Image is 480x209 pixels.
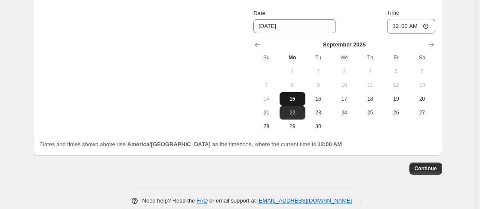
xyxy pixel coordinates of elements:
[253,106,279,120] button: Sunday September 21 2025
[387,82,406,89] span: 12
[383,106,409,120] button: Friday September 26 2025
[283,68,302,75] span: 1
[357,106,383,120] button: Thursday September 25 2025
[257,109,276,116] span: 21
[331,106,357,120] button: Wednesday September 24 2025
[309,95,328,102] span: 16
[387,68,406,75] span: 5
[412,95,431,102] span: 20
[335,82,354,89] span: 10
[387,109,406,116] span: 26
[253,10,265,16] span: Date
[283,123,302,130] span: 29
[331,51,357,65] th: Wednesday
[335,109,354,116] span: 24
[309,82,328,89] span: 9
[305,106,331,120] button: Tuesday September 23 2025
[335,95,354,102] span: 17
[357,78,383,92] button: Thursday September 11 2025
[253,19,336,33] input: 9/15/2025
[360,109,379,116] span: 25
[257,82,276,89] span: 7
[412,109,431,116] span: 27
[331,65,357,78] button: Wednesday September 3 2025
[331,92,357,106] button: Wednesday September 17 2025
[383,51,409,65] th: Friday
[257,197,352,204] a: [EMAIL_ADDRESS][DOMAIN_NAME]
[360,82,379,89] span: 11
[387,19,435,34] input: 12:00
[387,54,406,61] span: Fr
[253,51,279,65] th: Sunday
[280,78,305,92] button: Monday September 8 2025
[197,197,208,204] a: FAQ
[360,68,379,75] span: 4
[280,51,305,65] th: Monday
[283,109,302,116] span: 22
[253,78,279,92] button: Sunday September 7 2025
[383,65,409,78] button: Friday September 5 2025
[317,141,342,148] b: 12:00 AM
[309,68,328,75] span: 2
[425,39,437,51] button: Show next month, October 2025
[415,165,437,172] span: Continue
[409,51,435,65] th: Saturday
[383,78,409,92] button: Friday September 12 2025
[335,68,354,75] span: 3
[305,78,331,92] button: Tuesday September 9 2025
[283,54,302,61] span: Mo
[357,65,383,78] button: Thursday September 4 2025
[280,92,305,106] button: Today Monday September 15 2025
[257,123,276,130] span: 28
[253,120,279,133] button: Sunday September 28 2025
[208,197,257,204] span: or email support at
[387,9,399,16] span: Time
[283,82,302,89] span: 8
[142,197,197,204] span: Need help? Read the
[127,141,211,148] b: America/[GEOGRAPHIC_DATA]
[409,92,435,106] button: Saturday September 20 2025
[360,95,379,102] span: 18
[409,78,435,92] button: Saturday September 13 2025
[331,78,357,92] button: Wednesday September 10 2025
[40,141,342,148] span: Dates and times shown above use as the timezone, where the current time is
[357,51,383,65] th: Thursday
[305,51,331,65] th: Tuesday
[309,109,328,116] span: 23
[252,39,264,51] button: Show previous month, August 2025
[283,95,302,102] span: 15
[280,65,305,78] button: Monday September 1 2025
[305,92,331,106] button: Tuesday September 16 2025
[257,95,276,102] span: 14
[412,68,431,75] span: 6
[280,120,305,133] button: Monday September 29 2025
[305,120,331,133] button: Tuesday September 30 2025
[360,54,379,61] span: Th
[309,123,328,130] span: 30
[409,163,442,175] button: Continue
[383,92,409,106] button: Friday September 19 2025
[335,54,354,61] span: We
[409,65,435,78] button: Saturday September 6 2025
[387,95,406,102] span: 19
[412,82,431,89] span: 13
[309,54,328,61] span: Tu
[412,54,431,61] span: Sa
[357,92,383,106] button: Thursday September 18 2025
[305,65,331,78] button: Tuesday September 2 2025
[253,92,279,106] button: Sunday September 14 2025
[280,106,305,120] button: Monday September 22 2025
[409,106,435,120] button: Saturday September 27 2025
[257,54,276,61] span: Su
